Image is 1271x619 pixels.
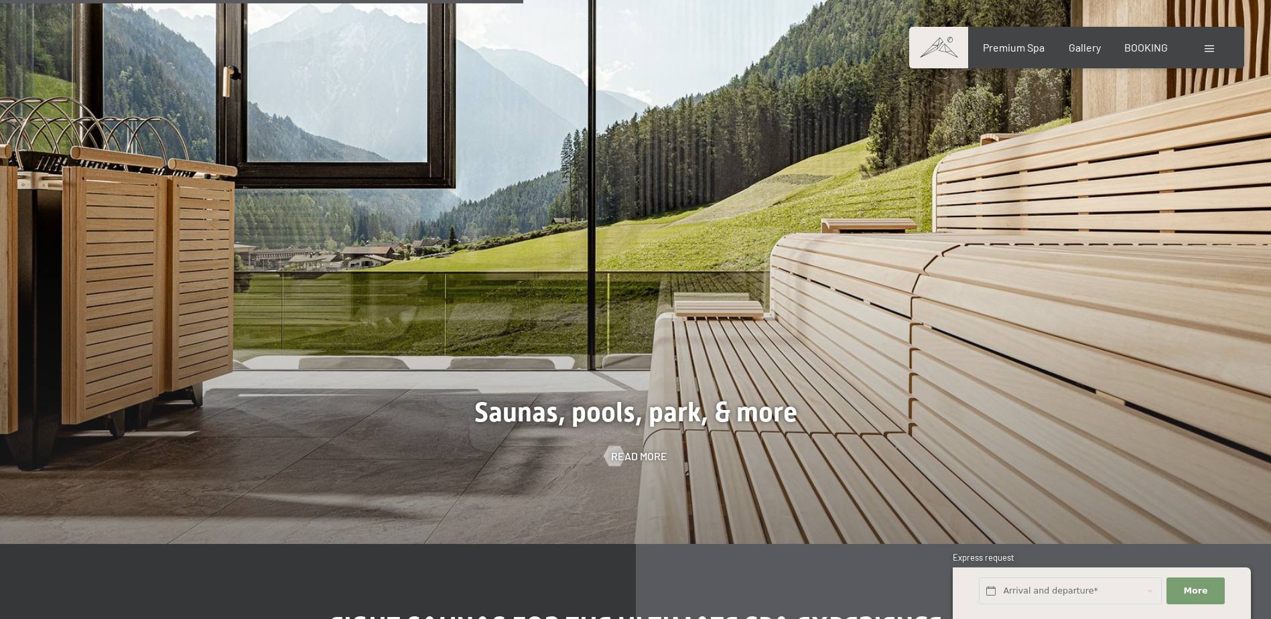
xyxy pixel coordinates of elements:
[611,449,667,464] span: Read more
[1184,585,1208,597] span: More
[953,552,1014,563] span: Express request
[1069,41,1101,54] a: Gallery
[1166,577,1224,605] button: More
[1124,41,1168,54] a: BOOKING
[983,41,1045,54] a: Premium Spa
